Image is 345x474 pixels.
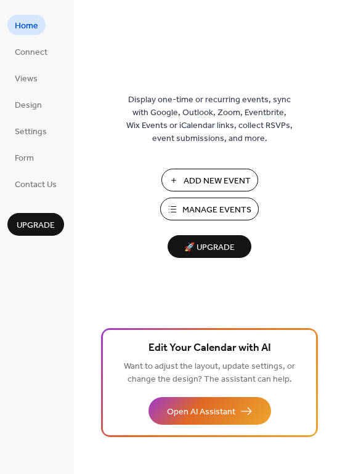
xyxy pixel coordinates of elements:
[184,175,251,188] span: Add New Event
[15,46,47,59] span: Connect
[7,147,41,167] a: Form
[15,179,57,191] span: Contact Us
[161,169,258,191] button: Add New Event
[182,204,251,217] span: Manage Events
[124,358,295,388] span: Want to adjust the layout, update settings, or change the design? The assistant can help.
[15,99,42,112] span: Design
[7,15,46,35] a: Home
[148,340,271,357] span: Edit Your Calendar with AI
[15,152,34,165] span: Form
[168,235,251,258] button: 🚀 Upgrade
[148,397,271,425] button: Open AI Assistant
[126,94,293,145] span: Display one-time or recurring events, sync with Google, Outlook, Zoom, Eventbrite, Wix Events or ...
[7,213,64,236] button: Upgrade
[15,126,47,139] span: Settings
[7,94,49,114] a: Design
[160,198,259,220] button: Manage Events
[7,174,64,194] a: Contact Us
[167,406,235,419] span: Open AI Assistant
[175,239,244,256] span: 🚀 Upgrade
[7,41,55,62] a: Connect
[7,68,45,88] a: Views
[15,73,38,86] span: Views
[7,121,54,141] a: Settings
[15,20,38,33] span: Home
[17,219,55,232] span: Upgrade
